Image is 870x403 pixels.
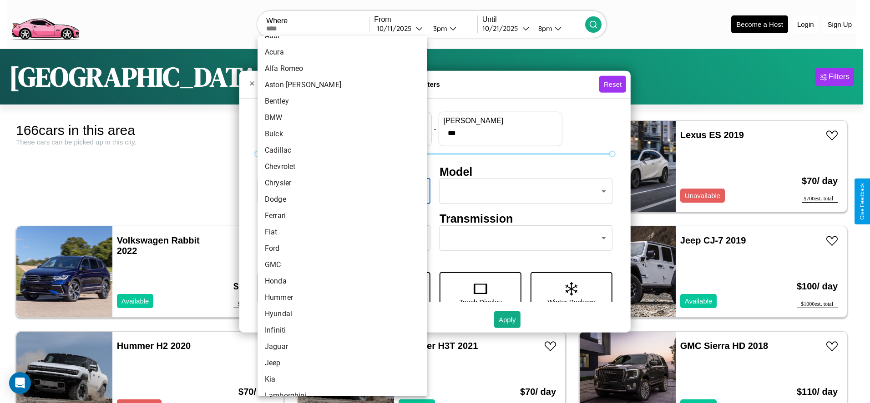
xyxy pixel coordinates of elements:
[258,273,427,289] li: Honda
[258,93,427,109] li: Bentley
[258,240,427,257] li: Ford
[258,109,427,126] li: BMW
[258,289,427,306] li: Hummer
[258,338,427,355] li: Jaguar
[859,183,865,220] div: Give Feedback
[258,355,427,371] li: Jeep
[258,371,427,388] li: Kia
[258,159,427,175] li: Chevrolet
[258,60,427,77] li: Alfa Romeo
[258,322,427,338] li: Infiniti
[258,257,427,273] li: GMC
[258,77,427,93] li: Aston [PERSON_NAME]
[258,142,427,159] li: Cadillac
[258,224,427,240] li: Fiat
[258,306,427,322] li: Hyundai
[9,372,31,394] div: Open Intercom Messenger
[258,175,427,191] li: Chrysler
[258,191,427,208] li: Dodge
[258,126,427,142] li: Buick
[258,208,427,224] li: Ferrari
[258,44,427,60] li: Acura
